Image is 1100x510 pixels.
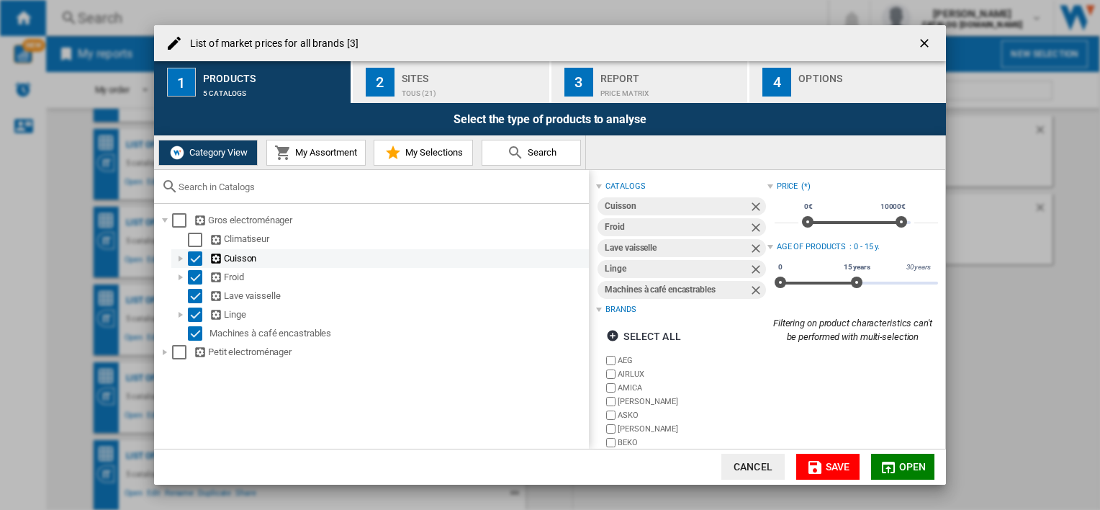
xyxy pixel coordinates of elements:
[749,220,766,238] ng-md-icon: Remove
[777,241,847,253] div: Age of products
[606,323,680,349] div: Select all
[188,308,209,322] md-checkbox: Select
[777,181,798,192] div: Price
[188,251,209,266] md-checkbox: Select
[172,345,194,359] md-checkbox: Select
[802,201,815,212] span: 0€
[366,68,395,97] div: 2
[618,424,767,434] label: [PERSON_NAME]
[154,103,946,135] div: Select the type of products to analyse
[402,67,544,82] div: Sites
[762,68,791,97] div: 4
[524,147,556,158] span: Search
[605,304,636,316] div: Brands
[605,281,748,299] div: Machines à café encastrables
[749,200,766,217] ng-md-icon: Remove
[904,261,933,273] span: 30 years
[767,317,938,343] div: Filtering on product characteristics can't be performed with multi-selection
[292,147,357,158] span: My Assortment
[203,67,345,82] div: Products
[564,68,593,97] div: 3
[605,181,645,192] div: catalogs
[172,213,194,228] md-checkbox: Select
[849,241,938,253] div: : 0 - 15 y.
[158,140,258,166] button: Category View
[618,437,767,448] label: BEKO
[600,67,742,82] div: Report
[167,68,196,97] div: 1
[606,356,616,365] input: brand.name
[618,369,767,380] label: AIRLUX
[209,308,587,322] div: Linge
[899,461,927,473] span: Open
[618,396,767,407] label: [PERSON_NAME]
[188,326,209,341] md-checkbox: Select
[194,345,587,359] div: Petit electroménager
[194,213,587,228] div: Gros electroménager
[188,232,209,246] md-checkbox: Select
[188,289,209,303] md-checkbox: Select
[203,82,345,97] div: 5 catalogs
[374,140,473,166] button: My Selections
[917,36,934,53] ng-md-icon: getI18NText('BUTTONS.CLOSE_DIALOG')
[749,262,766,279] ng-md-icon: Remove
[209,289,587,303] div: Lave vaisselle
[353,61,551,103] button: 2 Sites TOUS (21)
[402,82,544,97] div: TOUS (21)
[209,251,587,266] div: Cuisson
[183,37,359,51] h4: List of market prices for all brands [3]
[776,261,785,273] span: 0
[402,147,463,158] span: My Selections
[186,147,248,158] span: Category View
[606,424,616,434] input: brand.name
[600,82,742,97] div: Price Matrix
[749,283,766,300] ng-md-icon: Remove
[606,411,616,420] input: brand.name
[618,410,767,421] label: ASKO
[209,326,587,341] div: Machines à café encastrables
[209,270,587,285] div: Froid
[749,241,766,259] ng-md-icon: Remove
[606,397,616,406] input: brand.name
[605,260,748,278] div: Linge
[606,370,616,379] input: brand.name
[605,239,748,257] div: Lave vaisselle
[826,461,850,473] span: Save
[796,454,860,480] button: Save
[842,261,873,273] span: 15 years
[179,182,582,192] input: Search in Catalogs
[911,29,940,58] button: getI18NText('BUTTONS.CLOSE_DIALOG')
[618,355,767,366] label: AEG
[602,323,685,349] button: Select all
[209,232,587,246] div: Climatiseur
[551,61,749,103] button: 3 Report Price Matrix
[188,270,209,285] md-checkbox: Select
[871,454,934,480] button: Open
[154,25,946,484] md-dialog: List of ...
[721,454,785,480] button: Cancel
[266,140,366,166] button: My Assortment
[154,61,352,103] button: 1 Products 5 catalogs
[606,383,616,393] input: brand.name
[798,67,940,82] div: Options
[618,382,767,393] label: AMICA
[168,144,186,161] img: wiser-icon-white.png
[749,61,946,103] button: 4 Options
[605,218,748,236] div: Froid
[878,201,908,212] span: 10000€
[605,197,748,215] div: Cuisson
[606,438,616,447] input: brand.name
[482,140,581,166] button: Search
